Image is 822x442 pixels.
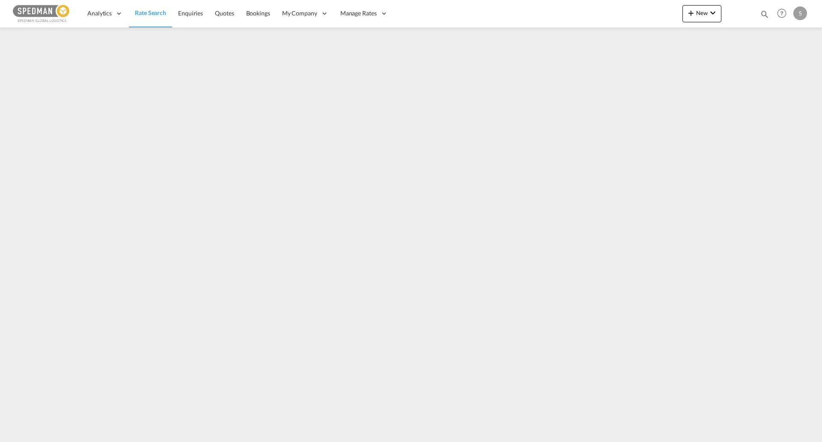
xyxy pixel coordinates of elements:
[135,9,166,16] span: Rate Search
[178,9,203,17] span: Enquiries
[215,9,234,17] span: Quotes
[760,9,769,19] md-icon: icon-magnify
[340,9,377,18] span: Manage Rates
[686,9,718,16] span: New
[87,9,112,18] span: Analytics
[793,6,807,20] div: S
[686,8,696,18] md-icon: icon-plus 400-fg
[282,9,317,18] span: My Company
[13,4,71,23] img: c12ca350ff1b11efb6b291369744d907.png
[774,6,789,21] span: Help
[708,8,718,18] md-icon: icon-chevron-down
[682,5,721,22] button: icon-plus 400-fgNewicon-chevron-down
[774,6,793,21] div: Help
[246,9,270,17] span: Bookings
[760,9,769,22] div: icon-magnify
